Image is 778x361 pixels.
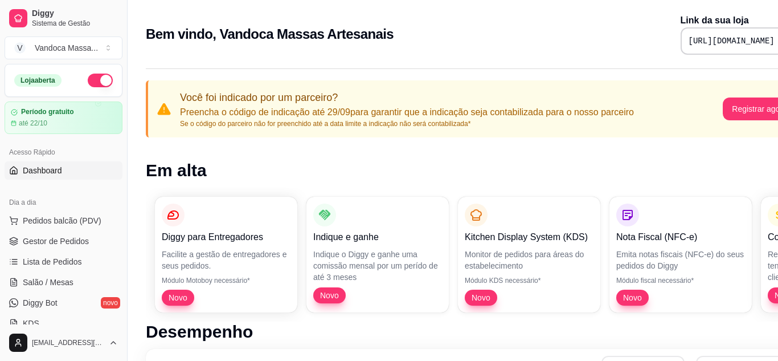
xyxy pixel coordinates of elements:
[689,35,775,47] pre: [URL][DOMAIN_NAME]
[32,338,104,347] span: [EMAIL_ADDRESS][DOMAIN_NAME]
[5,232,122,250] a: Gestor de Pedidos
[5,36,122,59] button: Select a team
[23,215,101,226] span: Pedidos balcão (PDV)
[88,74,113,87] button: Alterar Status
[162,276,290,285] p: Módulo Motoboy necessário*
[5,253,122,271] a: Lista de Pedidos
[5,161,122,180] a: Dashboard
[14,42,26,54] span: V
[465,230,593,244] p: Kitchen Display System (KDS)
[21,108,74,116] article: Período gratuito
[32,19,118,28] span: Sistema de Gestão
[458,197,600,313] button: Kitchen Display System (KDS)Monitor de pedidos para áreas do estabelecimentoMódulo KDS necessário...
[619,292,646,303] span: Novo
[180,119,634,128] p: Se o código do parceiro não for preenchido até a data limite a indicação não será contabilizada*
[180,106,634,119] p: Preencha o código de indicação até 29/09 para garantir que a indicação seja contabilizada para o ...
[23,297,58,309] span: Diggy Bot
[23,318,39,329] span: KDS
[5,212,122,230] button: Pedidos balcão (PDV)
[313,230,442,244] p: Indique e ganhe
[465,249,593,271] p: Monitor de pedidos para áreas do estabelecimento
[616,249,745,271] p: Emita notas fiscais (NFC-e) do seus pedidos do Diggy
[23,256,82,267] span: Lista de Pedidos
[5,314,122,332] a: KDS
[467,292,495,303] span: Novo
[180,90,634,106] p: Você foi indicado por um parceiro?
[162,230,290,244] p: Diggy para Entregadores
[32,9,118,19] span: Diggy
[316,290,343,301] span: Novo
[5,102,122,134] a: Período gratuitoaté 22/10
[465,276,593,285] p: Módulo KDS necessário*
[616,230,745,244] p: Nota Fiscal (NFC-e)
[146,25,394,43] h2: Bem vindo, Vandoca Massas Artesanais
[5,143,122,161] div: Acesso Rápido
[155,197,297,313] button: Diggy para EntregadoresFacilite a gestão de entregadores e seus pedidos.Módulo Motoboy necessário...
[23,236,89,247] span: Gestor de Pedidos
[5,294,122,312] a: Diggy Botnovo
[23,165,62,176] span: Dashboard
[35,42,98,54] div: Vandoca Massa ...
[162,249,290,271] p: Facilite a gestão de entregadores e seus pedidos.
[5,273,122,291] a: Salão / Mesas
[5,193,122,212] div: Dia a dia
[14,74,62,87] div: Loja aberta
[5,5,122,32] a: DiggySistema de Gestão
[609,197,752,313] button: Nota Fiscal (NFC-e)Emita notas fiscais (NFC-e) do seus pedidos do DiggyMódulo fiscal necessário*Novo
[23,277,73,288] span: Salão / Mesas
[5,329,122,356] button: [EMAIL_ADDRESS][DOMAIN_NAME]
[616,276,745,285] p: Módulo fiscal necessário*
[313,249,442,283] p: Indique o Diggy e ganhe uma comissão mensal por um perído de até 3 meses
[164,292,192,303] span: Novo
[19,119,47,128] article: até 22/10
[306,197,449,313] button: Indique e ganheIndique o Diggy e ganhe uma comissão mensal por um perído de até 3 mesesNovo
